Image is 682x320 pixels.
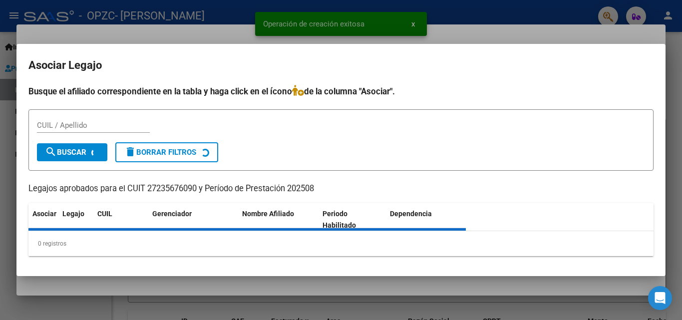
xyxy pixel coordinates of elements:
[32,210,56,218] span: Asociar
[28,231,654,256] div: 0 registros
[45,146,57,158] mat-icon: search
[152,210,192,218] span: Gerenciador
[45,148,86,157] span: Buscar
[37,143,107,161] button: Buscar
[390,210,432,218] span: Dependencia
[124,146,136,158] mat-icon: delete
[28,203,58,236] datatable-header-cell: Asociar
[28,56,654,75] h2: Asociar Legajo
[319,203,386,236] datatable-header-cell: Periodo Habilitado
[238,203,319,236] datatable-header-cell: Nombre Afiliado
[242,210,294,218] span: Nombre Afiliado
[115,142,218,162] button: Borrar Filtros
[28,183,654,195] p: Legajos aprobados para el CUIT 27235676090 y Período de Prestación 202508
[58,203,93,236] datatable-header-cell: Legajo
[148,203,238,236] datatable-header-cell: Gerenciador
[28,85,654,98] h4: Busque el afiliado correspondiente en la tabla y haga click en el ícono de la columna "Asociar".
[648,286,672,310] div: Open Intercom Messenger
[124,148,196,157] span: Borrar Filtros
[323,210,356,229] span: Periodo Habilitado
[97,210,112,218] span: CUIL
[93,203,148,236] datatable-header-cell: CUIL
[62,210,84,218] span: Legajo
[386,203,466,236] datatable-header-cell: Dependencia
